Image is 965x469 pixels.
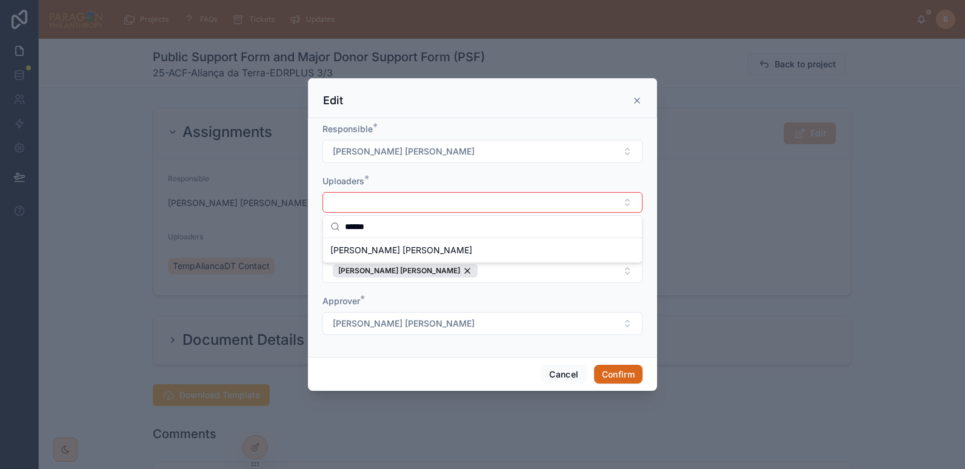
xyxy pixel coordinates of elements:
span: [PERSON_NAME] [PERSON_NAME] [338,266,460,276]
span: Responsible [322,124,373,134]
h3: Edit [323,93,343,108]
span: [PERSON_NAME] [PERSON_NAME] [333,318,475,330]
div: Suggestions [323,238,642,262]
button: Select Button [322,312,643,335]
span: Uploaders [322,176,364,186]
button: Confirm [594,365,643,384]
span: [PERSON_NAME] [PERSON_NAME] [330,244,472,256]
span: [PERSON_NAME] [PERSON_NAME] [333,145,475,158]
button: Select Button [322,140,643,163]
button: Select Button [322,192,643,213]
span: Approver [322,296,360,306]
button: Select Button [322,259,643,283]
button: Unselect 59 [333,264,478,278]
button: Cancel [541,365,586,384]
